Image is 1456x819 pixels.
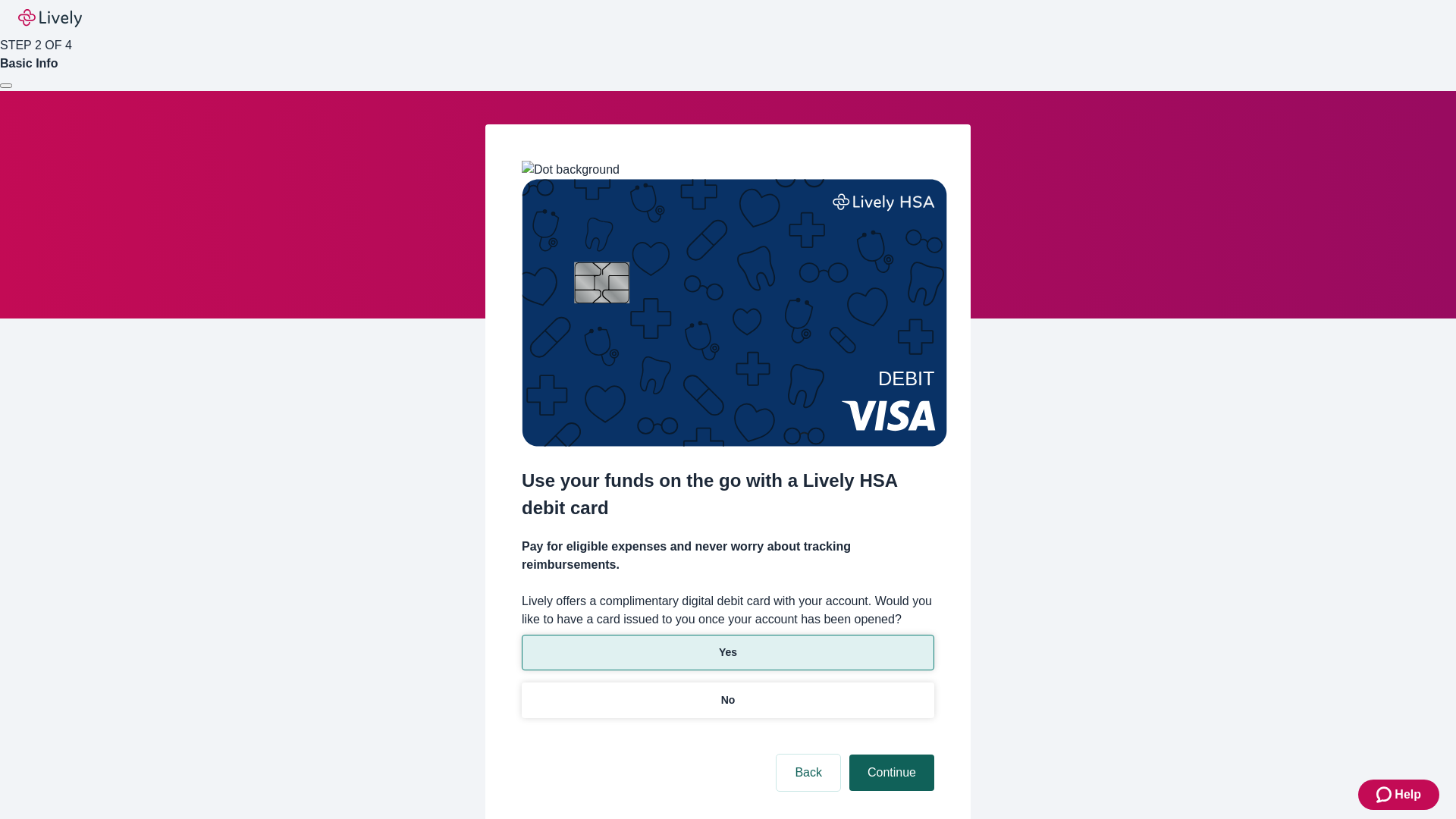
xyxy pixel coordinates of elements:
[522,682,934,718] button: No
[522,161,620,179] img: Dot background
[719,645,737,661] p: Yes
[1376,786,1395,804] svg: Zendesk support icon
[721,692,736,708] p: No
[522,467,934,522] h2: Use your funds on the go with a Lively HSA debit card
[1358,780,1439,810] button: Zendesk support iconHelp
[777,755,840,791] button: Back
[1395,786,1421,804] span: Help
[522,179,947,447] img: Debit card
[522,592,934,629] label: Lively offers a complimentary digital debit card with your account. Would you like to have a card...
[849,755,934,791] button: Continue
[522,538,934,574] h4: Pay for eligible expenses and never worry about tracking reimbursements.
[18,9,82,27] img: Lively
[522,635,934,670] button: Yes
